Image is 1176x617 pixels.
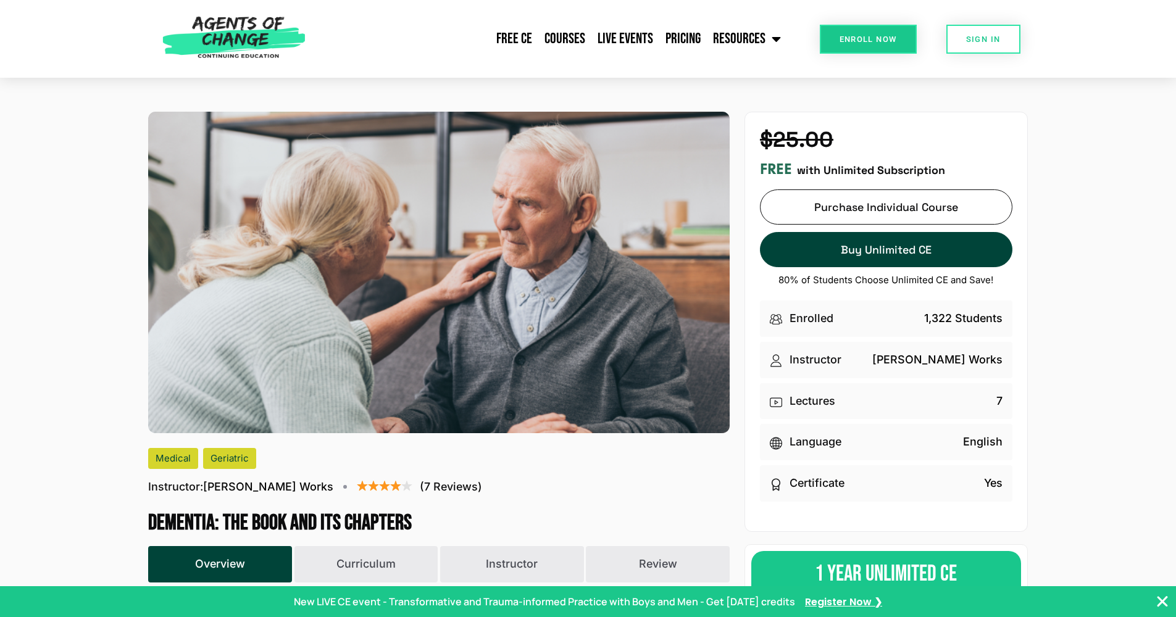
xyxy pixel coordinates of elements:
[760,160,1012,178] div: with Unlimited Subscription
[707,23,787,54] a: Resources
[820,25,917,54] a: Enroll Now
[420,479,482,495] p: (7 Reviews)
[148,546,292,583] button: Overview
[814,201,958,213] span: Purchase Individual Course
[790,434,841,450] p: Language
[148,479,203,495] span: Instructor:
[963,434,1003,450] p: English
[760,189,1012,225] a: Purchase Individual Course
[996,393,1003,410] p: 7
[790,475,844,492] p: Certificate
[294,594,795,609] p: New LIVE CE event - Transformative and Trauma-informed Practice with Boys and Men - Get [DATE] cr...
[872,352,1003,368] p: [PERSON_NAME] Works
[760,232,1012,267] a: Buy Unlimited CE
[805,594,882,610] a: Register Now ❯
[760,160,792,178] h3: FREE
[946,25,1020,54] a: SIGN IN
[790,393,835,410] p: Lectures
[659,23,707,54] a: Pricing
[1155,594,1170,609] button: Close Banner
[790,352,841,368] p: Instructor
[841,243,932,256] span: Buy Unlimited CE
[760,127,1012,153] h4: $25.00
[790,310,833,327] p: Enrolled
[984,475,1003,492] p: Yes
[840,35,897,43] span: Enroll Now
[148,448,198,469] div: Medical
[538,23,591,54] a: Courses
[760,275,1012,286] p: 80% of Students Choose Unlimited CE and Save!
[294,546,438,583] button: Curriculum
[591,23,659,54] a: Live Events
[148,479,333,495] p: [PERSON_NAME] Works
[148,510,730,536] h1: Dementia: The Book and Its Chapters (1 General CE Credit)
[924,310,1003,327] p: 1,322 Students
[490,23,538,54] a: Free CE
[586,546,730,583] button: Review
[966,35,1001,43] span: SIGN IN
[312,23,787,54] nav: Menu
[440,546,584,583] button: Instructor
[148,112,730,433] img: Dementia: The Book and Its Chapters (1 General CE Credit)
[203,448,256,469] div: Geriatric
